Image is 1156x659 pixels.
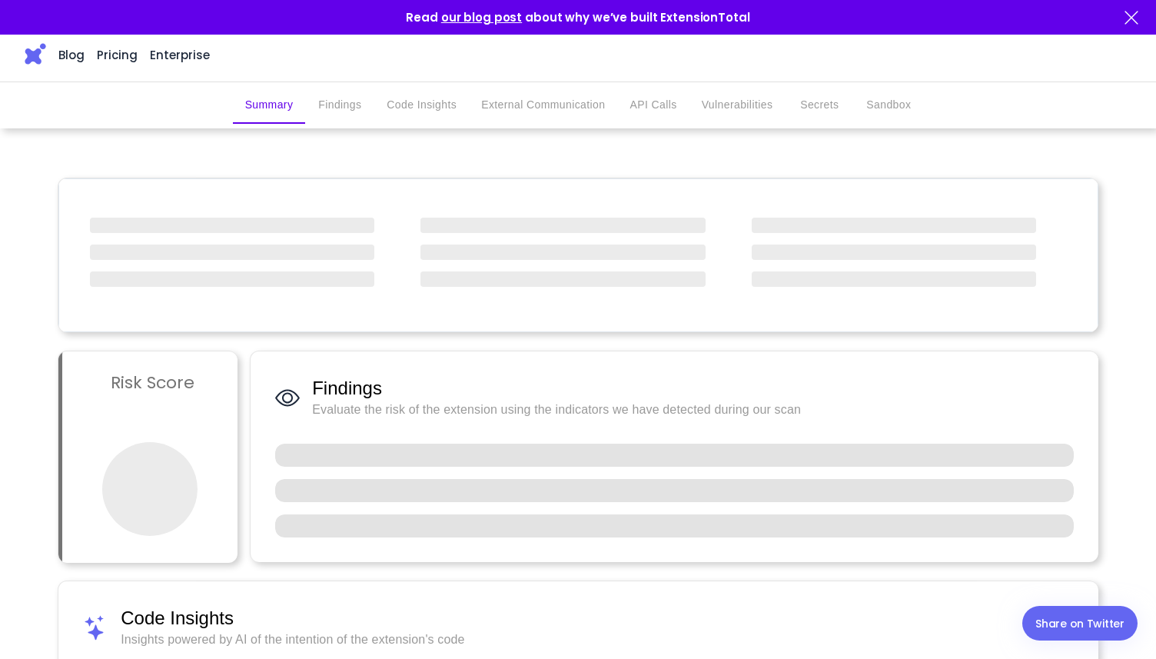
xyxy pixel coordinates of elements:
span: ‌ [420,271,706,287]
img: Findings [275,385,300,411]
span: ‌ [752,218,1037,233]
button: Summary [233,87,306,124]
span: Code Insights [121,606,1074,631]
button: Findings [305,87,374,124]
span: ‌ [90,271,375,287]
span: ‌ [90,245,375,260]
span: Insights powered by AI of the intention of the extension's code [121,631,1074,649]
span: ‌ [420,218,706,233]
span: Findings [312,376,1074,401]
h3: Risk Score [111,367,195,399]
span: ‌ [102,442,198,536]
button: Vulnerabilities [689,87,786,124]
div: secondary tabs example [233,87,924,124]
button: Sandbox [854,87,923,124]
a: our blog post [441,9,522,25]
span: ‌ [420,245,706,260]
button: Code Insights [374,87,469,124]
a: Share on Twitter [1022,606,1138,641]
button: Secrets [785,87,854,124]
span: ‌ [90,218,375,233]
button: API Calls [617,87,689,124]
span: Evaluate the risk of the extension using the indicators we have detected during our scan [312,401,1074,419]
div: Share on Twitter [1035,614,1124,633]
span: ‌ [752,271,1037,287]
button: External Communication [469,87,617,124]
span: ‌ [752,245,1037,260]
